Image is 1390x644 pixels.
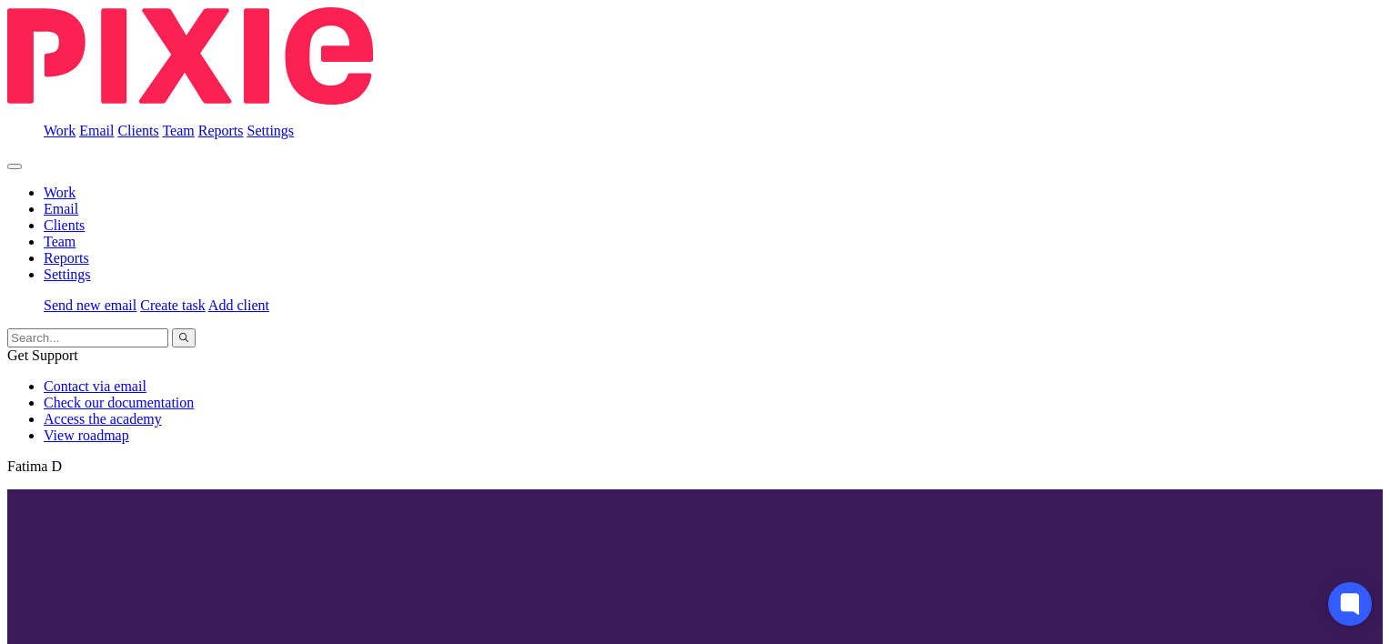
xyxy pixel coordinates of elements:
a: Work [44,185,76,200]
img: Pixie [7,7,373,105]
a: View roadmap [44,428,129,443]
a: Clients [44,217,85,233]
a: Check our documentation [44,395,194,410]
a: Access the academy [44,411,162,427]
a: Send new email [44,297,136,313]
a: Settings [247,123,295,138]
span: Get Support [7,347,78,363]
a: Clients [117,123,158,138]
a: Reports [44,250,89,266]
a: Contact via email [44,378,146,394]
a: Work [44,123,76,138]
a: Email [44,201,78,216]
input: Search [7,328,168,347]
a: Email [79,123,114,138]
a: Create task [140,297,206,313]
a: Add client [208,297,269,313]
a: Team [44,234,76,249]
a: Settings [44,267,91,282]
button: Search [172,328,196,347]
a: Team [162,123,194,138]
p: Fatima D [7,458,1383,475]
a: Reports [198,123,244,138]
